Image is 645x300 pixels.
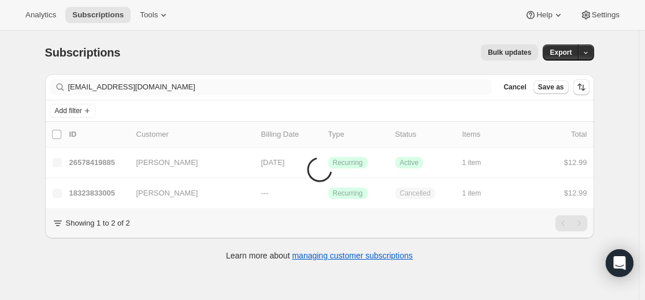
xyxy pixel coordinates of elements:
[573,7,627,23] button: Settings
[536,10,552,20] span: Help
[606,249,633,277] div: Open Intercom Messenger
[226,250,413,261] p: Learn more about
[550,48,572,57] span: Export
[140,10,158,20] span: Tools
[499,80,531,94] button: Cancel
[592,10,620,20] span: Settings
[133,7,176,23] button: Tools
[488,48,531,57] span: Bulk updates
[50,104,96,118] button: Add filter
[55,106,82,115] span: Add filter
[555,215,587,231] nav: Pagination
[481,44,538,61] button: Bulk updates
[45,46,121,59] span: Subscriptions
[25,10,56,20] span: Analytics
[533,80,569,94] button: Save as
[538,82,564,92] span: Save as
[72,10,124,20] span: Subscriptions
[573,79,590,95] button: Sort the results
[543,44,579,61] button: Export
[18,7,63,23] button: Analytics
[503,82,526,92] span: Cancel
[292,251,413,260] a: managing customer subscriptions
[518,7,570,23] button: Help
[65,7,131,23] button: Subscriptions
[66,217,130,229] p: Showing 1 to 2 of 2
[68,79,492,95] input: Filter subscribers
